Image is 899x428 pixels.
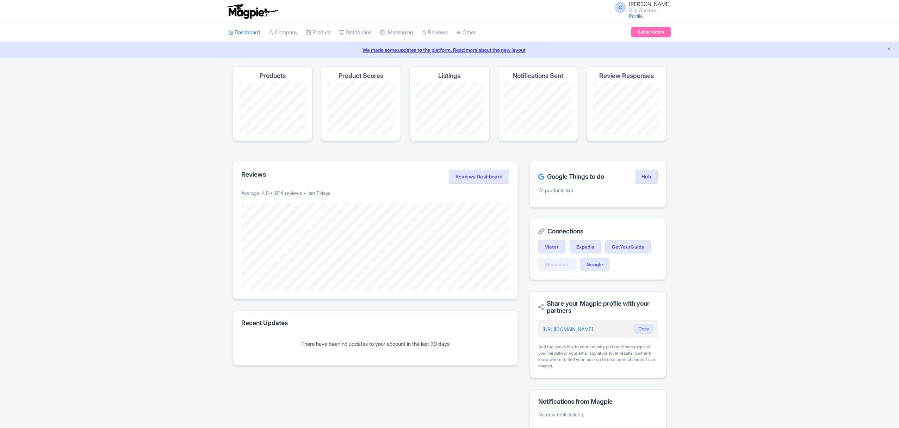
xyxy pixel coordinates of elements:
a: Profile [629,13,643,19]
h4: Listings [438,72,460,79]
a: Google [580,258,609,271]
h2: Recent Updates [241,319,509,326]
span: [PERSON_NAME] [629,1,671,7]
h2: Notifications from Magpie [538,398,658,405]
a: Viator [538,240,565,253]
a: Company [268,23,298,42]
span: C [615,2,626,13]
a: Other [456,23,476,42]
p: Average: 4.5 • 1214 reviews • last 7 days [241,189,509,197]
h2: Reviews [241,171,266,178]
a: Distribution [339,23,372,42]
a: Reviews Dashboard [449,170,509,184]
h2: Connections [538,228,658,235]
a: Hub [635,170,658,184]
div: There have been no updates to your account in the last 30 days [241,340,509,348]
h4: Review Responses [599,72,654,79]
a: Reviews [422,23,448,42]
button: Copy [634,324,653,334]
div: Add the above link to your industry partner / trade pages of your website or your email signature... [538,344,658,369]
h2: Share your Magpie profile with your partners [538,300,658,314]
h4: Products [260,72,286,79]
p: 72 products live [538,187,658,194]
h4: Product Scores [339,72,383,79]
a: C [PERSON_NAME] City Wonders [610,1,671,13]
h4: Notifications Sent [513,72,563,79]
a: Musement [538,258,576,271]
a: Subscription [631,27,671,37]
p: No new notifications. [538,411,658,418]
img: logo-ab69f6fb50320c5b225c76a69d11143b.png [225,4,279,19]
small: City Wonders [629,8,671,13]
a: Expedia [570,240,601,253]
a: [URL][DOMAIN_NAME] [542,326,593,332]
a: GetYourGuide [605,240,651,253]
a: Messaging [380,23,413,42]
h2: Google Things to do [538,173,604,180]
a: Dashboard [228,23,260,42]
a: Product [306,23,331,42]
button: Close announcement [887,45,892,54]
a: We made some updates to the platform. Read more about the new layout [4,46,895,54]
